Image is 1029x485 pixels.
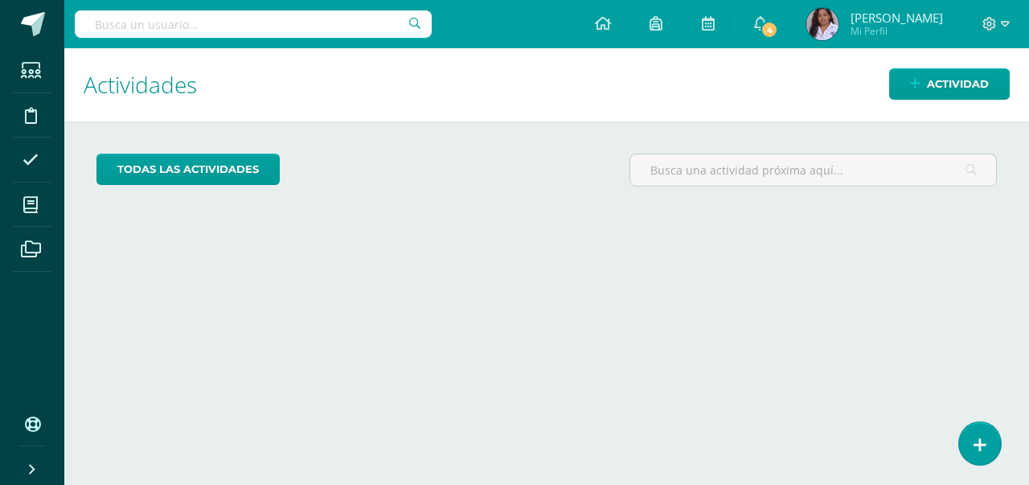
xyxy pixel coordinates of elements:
[760,21,778,39] span: 4
[851,24,943,38] span: Mi Perfil
[630,154,996,186] input: Busca una actividad próxima aquí...
[96,154,280,185] a: todas las Actividades
[75,10,432,38] input: Busca un usuario...
[84,48,1010,121] h1: Actividades
[927,69,989,99] span: Actividad
[806,8,838,40] img: 73d0b4cda8caa67804084bb09cd8cbbf.png
[889,68,1010,100] a: Actividad
[851,10,943,26] span: [PERSON_NAME]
